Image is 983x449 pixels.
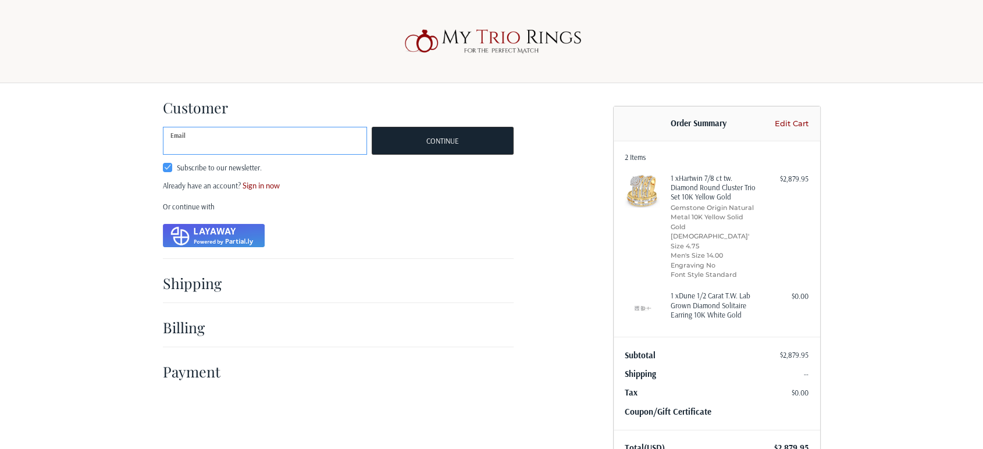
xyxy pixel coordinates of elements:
[671,251,760,261] li: Men's Size 14.00
[398,23,585,60] img: My Trio Rings
[671,270,760,280] li: Font Style Standard
[625,406,711,417] a: Coupon/Gift Certificate
[625,368,656,379] span: Shipping
[804,369,809,379] span: --
[372,127,513,155] button: Continue
[671,203,760,213] li: Gemstone Origin Natural
[671,212,760,231] li: Metal 10K Yellow Solid Gold
[671,291,760,319] h4: 1 x Dune 1/2 Carat T.W. Lab Grown Diamond Solitaire Earring 10K White Gold
[163,98,231,116] h2: Customer
[671,173,760,202] h4: 1 x Hartwin 7/8 ct tw. Diamond Round Cluster Trio Set 10K Yellow Gold
[625,387,637,398] span: Tax
[792,388,809,397] span: $0.00
[163,274,231,292] h2: Shipping
[177,163,262,172] span: Subscribe to our newsletter.
[163,224,265,247] img: Purchase with Partial.ly payment plan
[625,118,772,130] h3: Order Summary
[163,362,231,380] h2: Payment
[163,318,231,336] h2: Billing
[772,118,809,130] a: Edit Cart
[763,173,809,185] div: $2,879.95
[763,291,809,302] div: $0.00
[243,181,280,190] a: Sign in now
[163,201,514,213] p: Or continue with
[625,350,656,361] span: Subtotal
[625,152,809,162] h3: 2 Items
[163,180,514,192] p: Already have an account?
[780,350,809,359] span: $2,879.95
[170,129,186,142] label: Email
[671,261,760,270] li: Engraving No
[671,231,760,251] li: [DEMOGRAPHIC_DATA]' Size 4.75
